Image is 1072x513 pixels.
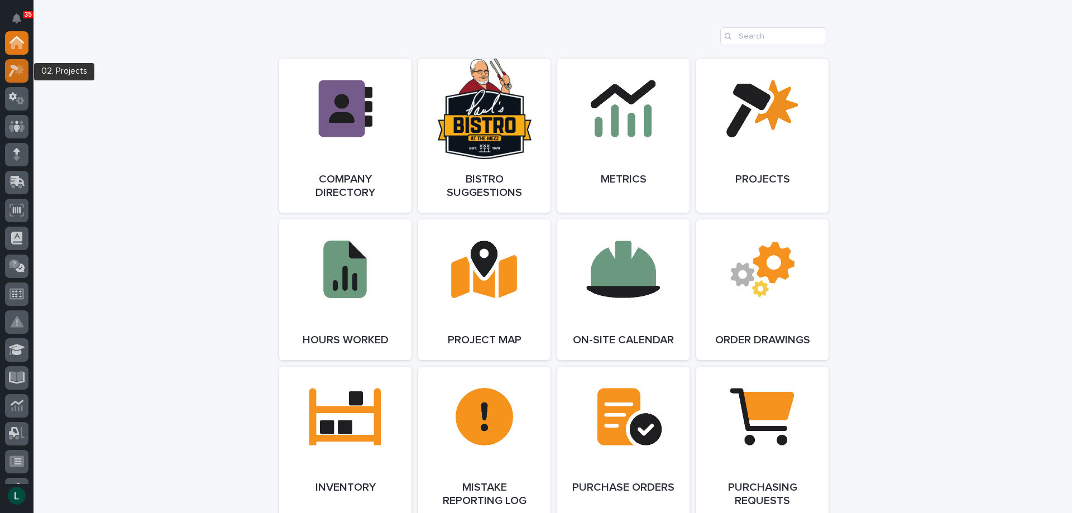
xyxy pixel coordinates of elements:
[418,219,551,360] a: Project Map
[25,11,32,18] p: 35
[279,59,411,213] a: Company Directory
[5,7,28,30] button: Notifications
[557,59,690,213] a: Metrics
[720,27,826,45] input: Search
[279,219,411,360] a: Hours Worked
[557,219,690,360] a: On-Site Calendar
[14,13,28,31] div: Notifications35
[418,59,551,213] a: Bistro Suggestions
[5,484,28,507] button: users-avatar
[696,219,829,360] a: Order Drawings
[696,59,829,213] a: Projects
